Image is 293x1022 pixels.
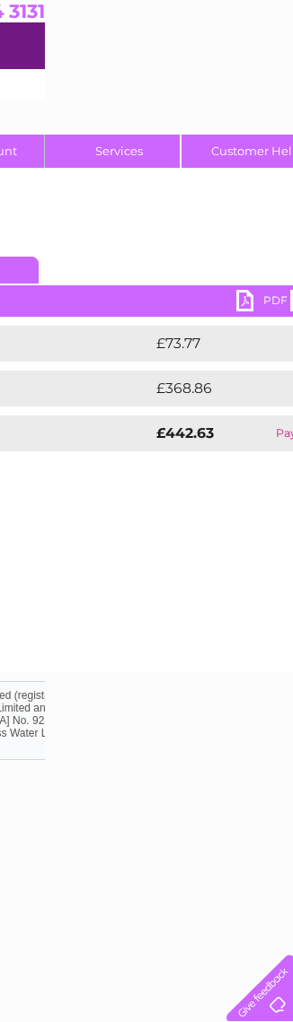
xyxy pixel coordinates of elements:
strong: £442.63 [156,424,214,441]
a: Services [45,135,193,168]
img: logo.png [10,69,102,124]
a: Home Page [97,22,293,69]
a: PDF [236,290,290,316]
